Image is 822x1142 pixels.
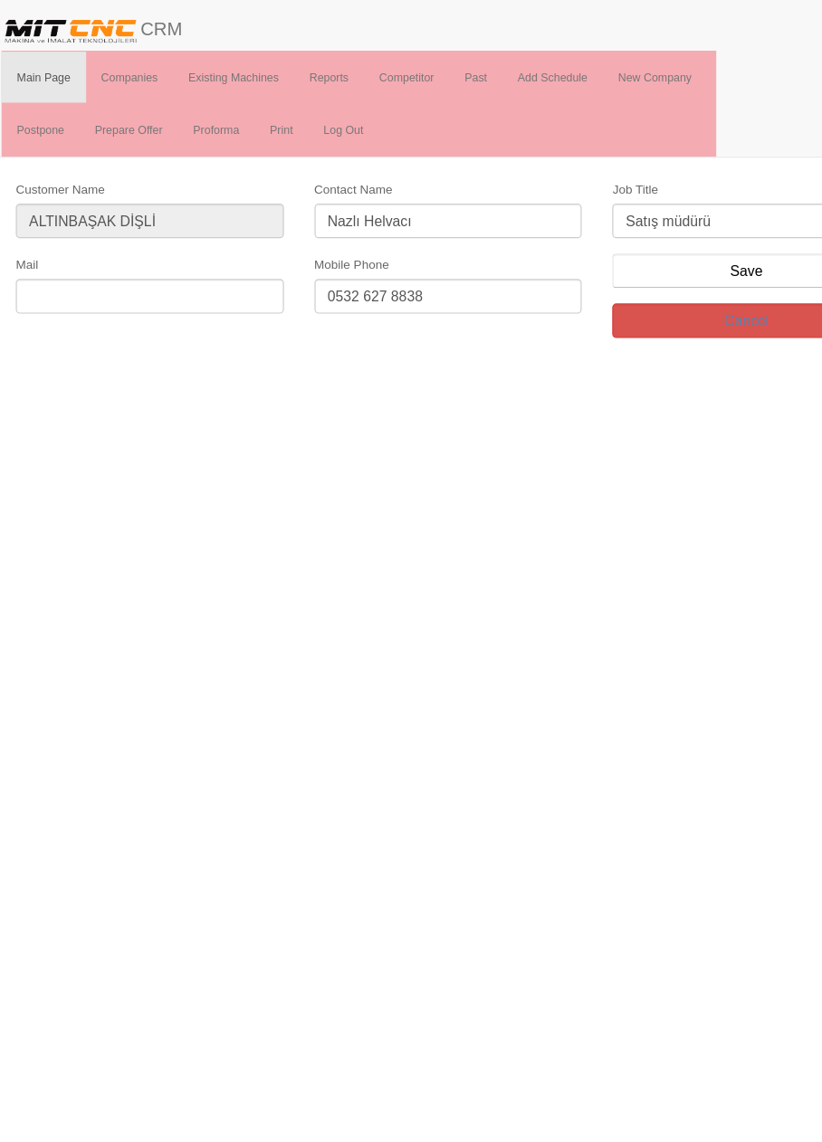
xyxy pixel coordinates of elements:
[557,162,597,177] label: Job Title
[14,47,90,92] a: Main Page
[274,47,337,92] a: Reports
[292,229,358,244] label: Mobile Phone
[557,271,795,301] a: Cancel
[27,162,106,177] label: Customer Name
[83,94,170,139] a: Prepare Offer
[287,94,349,139] a: Log Out
[1,1,188,46] a: CRM
[27,229,47,244] label: Mail
[459,47,549,92] a: Add Schedule
[336,47,412,92] a: Competitor
[14,94,83,139] a: Postpone
[292,162,362,177] label: Contact Name
[171,94,239,139] a: Proforma
[239,94,287,139] a: Print
[90,47,167,92] a: Companies
[549,47,641,92] a: New Company
[167,47,274,92] a: Existing Machines
[557,226,795,257] input: Save
[412,47,459,92] a: Past
[14,14,138,42] img: header.png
